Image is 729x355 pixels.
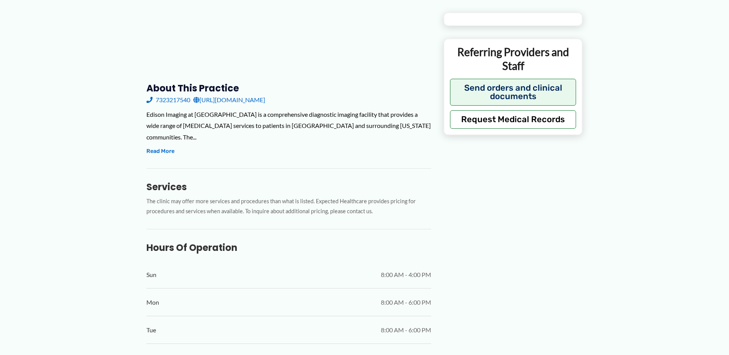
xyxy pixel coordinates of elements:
a: [URL][DOMAIN_NAME] [193,94,265,106]
button: Request Medical Records [450,110,576,129]
span: 8:00 AM - 6:00 PM [381,297,431,308]
h3: Hours of Operation [146,242,431,254]
div: Edison Imaging at [GEOGRAPHIC_DATA] is a comprehensive diagnostic imaging facility that provides ... [146,109,431,143]
button: Read More [146,147,174,156]
h3: About this practice [146,82,431,94]
p: The clinic may offer more services and procedures than what is listed. Expected Healthcare provid... [146,196,431,217]
a: 7323217540 [146,94,190,106]
p: Referring Providers and Staff [450,45,576,73]
span: Sun [146,269,156,280]
span: 8:00 AM - 6:00 PM [381,324,431,336]
span: 8:00 AM - 4:00 PM [381,269,431,280]
h3: Services [146,181,431,193]
span: Tue [146,324,156,336]
span: Mon [146,297,159,308]
button: Send orders and clinical documents [450,79,576,106]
